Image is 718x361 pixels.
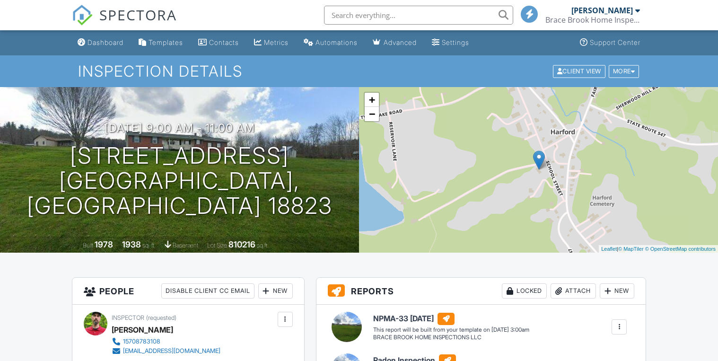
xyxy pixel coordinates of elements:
div: New [600,283,634,299]
span: sq. ft. [142,242,156,249]
a: Support Center [576,34,644,52]
span: Inspector [112,314,144,321]
a: © MapTiler [618,246,644,252]
div: 810216 [228,239,255,249]
h6: NPMA-33 [DATE] [373,313,529,325]
div: [PERSON_NAME] [571,6,633,15]
div: Client View [553,65,605,78]
div: This report will be built from your template on [DATE] 3:00am [373,326,529,334]
span: (requested) [146,314,176,321]
img: The Best Home Inspection Software - Spectora [72,5,93,26]
div: Support Center [590,38,640,46]
div: 15708783108 [123,338,160,345]
div: Locked [502,283,547,299]
a: Metrics [250,34,292,52]
a: Dashboard [74,34,127,52]
span: basement [173,242,198,249]
span: sq.ft. [257,242,269,249]
div: Attach [551,283,596,299]
div: [EMAIL_ADDRESS][DOMAIN_NAME] [123,347,220,355]
span: Lot Size [207,242,227,249]
a: © OpenStreetMap contributors [645,246,716,252]
div: Dashboard [88,38,123,46]
span: SPECTORA [99,5,177,25]
div: BRACE BROOK HOME INSPECTIONS LLC [373,334,529,342]
div: 1978 [95,239,113,249]
a: Client View [552,67,608,74]
div: Templates [149,38,183,46]
div: Automations [315,38,358,46]
h1: Inspection Details [78,63,640,79]
a: Contacts [194,34,243,52]
h3: [DATE] 9:00 am - 11:00 am [105,122,255,134]
div: 1938 [122,239,141,249]
div: Contacts [209,38,239,46]
div: More [609,65,639,78]
div: Metrics [264,38,289,46]
div: Settings [442,38,469,46]
h1: [STREET_ADDRESS] [GEOGRAPHIC_DATA], [GEOGRAPHIC_DATA] 18823 [15,143,344,218]
a: Leaflet [601,246,617,252]
h3: Reports [316,278,646,305]
div: Disable Client CC Email [161,283,254,299]
input: Search everything... [324,6,513,25]
div: Advanced [384,38,417,46]
a: Templates [135,34,187,52]
div: [PERSON_NAME] [112,323,173,337]
div: Brace Brook Home Inspections LLC. [545,15,640,25]
a: Zoom in [365,93,379,107]
span: Built [83,242,93,249]
a: Settings [428,34,473,52]
div: | [599,245,718,253]
a: Zoom out [365,107,379,121]
a: Advanced [369,34,420,52]
a: [EMAIL_ADDRESS][DOMAIN_NAME] [112,346,220,356]
div: New [258,283,293,299]
h3: People [72,278,304,305]
a: Automations (Basic) [300,34,361,52]
a: 15708783108 [112,337,220,346]
a: SPECTORA [72,13,177,33]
